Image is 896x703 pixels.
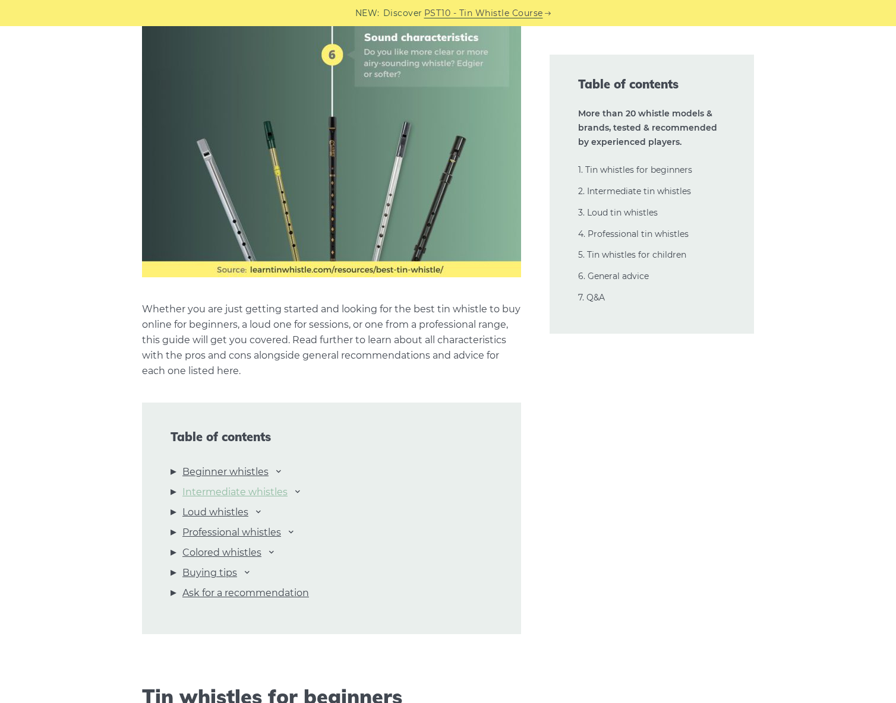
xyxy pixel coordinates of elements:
[578,186,691,197] a: 2. Intermediate tin whistles
[142,302,521,379] p: Whether you are just getting started and looking for the best tin whistle to buy online for begin...
[182,545,261,560] a: Colored whistles
[578,108,717,147] strong: More than 20 whistle models & brands, tested & recommended by experienced players.
[171,430,493,444] span: Table of contents
[182,505,248,520] a: Loud whistles
[578,164,692,175] a: 1. Tin whistles for beginners
[182,565,237,581] a: Buying tips
[182,585,309,601] a: Ask for a recommendation
[424,7,543,20] a: PST10 - Tin Whistle Course
[182,525,281,540] a: Professional whistles
[383,7,422,20] span: Discover
[355,7,380,20] span: NEW:
[578,76,725,93] span: Table of contents
[182,484,288,500] a: Intermediate whistles
[578,207,658,218] a: 3. Loud tin whistles
[578,229,689,239] a: 4. Professional tin whistles
[578,271,649,281] a: 6. General advice
[578,249,686,260] a: 5. Tin whistles for children
[182,464,269,480] a: Beginner whistles
[578,292,605,303] a: 7. Q&A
